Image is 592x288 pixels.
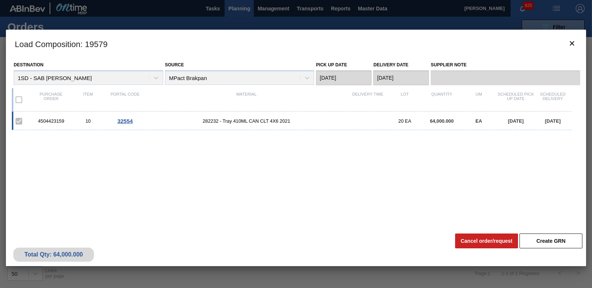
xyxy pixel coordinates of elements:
[497,92,534,107] div: Scheduled Pick up Date
[316,70,371,85] input: mm/dd/yyyy
[431,60,580,70] label: Supplier Note
[117,118,133,124] span: 32554
[316,62,347,67] label: Pick up Date
[33,92,70,107] div: Purchase order
[19,251,88,258] div: Total Qty: 64,000.000
[430,118,454,124] span: 64,000.000
[33,118,70,124] div: 4504423159
[107,118,144,124] div: Go to Order
[107,92,144,107] div: Portal code
[70,118,107,124] div: 10
[508,118,524,124] span: [DATE]
[373,70,429,85] input: mm/dd/yyyy
[423,92,460,107] div: Quantity
[534,92,571,107] div: Scheduled Delivery
[460,92,497,107] div: UM
[6,30,586,58] h3: Load Composition : 19579
[144,118,349,124] span: 282232 - Tray 410ML CAN CLT 4X6 2021
[455,234,518,248] button: Cancel order/request
[70,92,107,107] div: Item
[349,92,386,107] div: Delivery Time
[144,92,349,107] div: Material
[165,62,184,67] label: Source
[545,118,561,124] span: [DATE]
[373,62,408,67] label: Delivery Date
[14,62,43,67] label: Destination
[386,92,423,107] div: Lot
[386,118,423,124] div: 20 EA
[519,234,582,248] button: Create GRN
[475,118,482,124] span: EA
